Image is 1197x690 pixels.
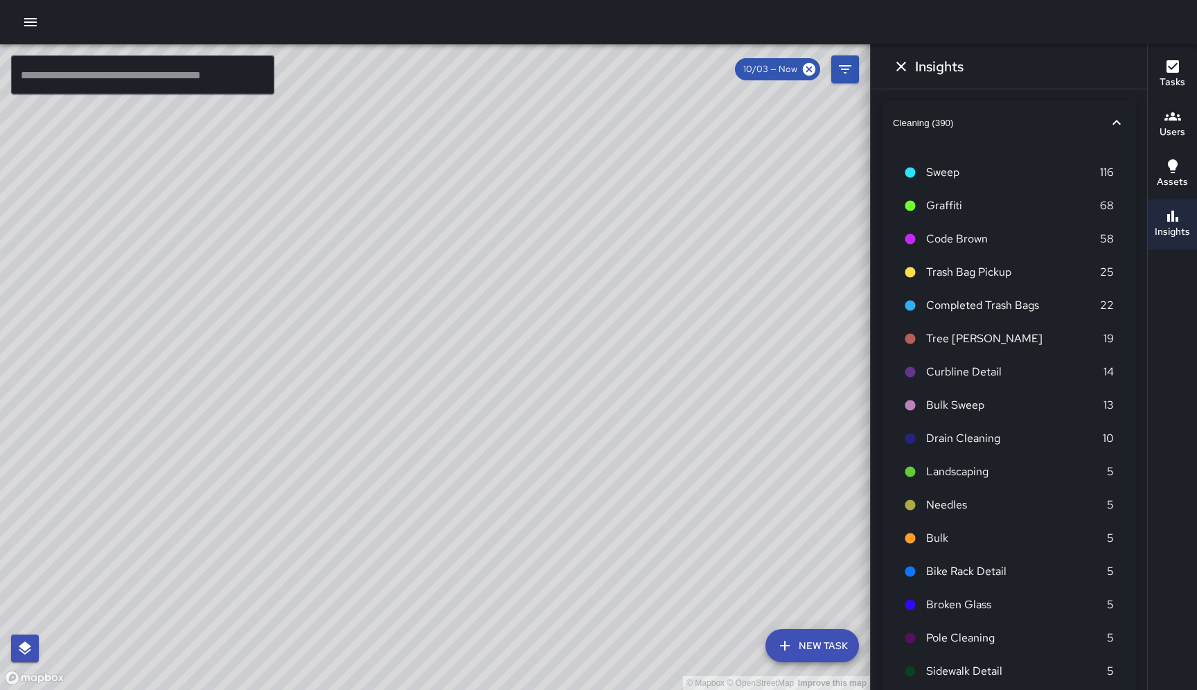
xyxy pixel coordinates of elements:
span: Bulk Sweep [926,397,1103,414]
span: Sidewalk Detail [926,663,1107,680]
h6: Users [1160,125,1185,140]
span: Completed Trash Bags [926,297,1100,314]
p: 14 [1103,364,1114,380]
p: 19 [1103,330,1114,347]
button: New Task [765,629,859,662]
span: 10/03 — Now [735,62,806,76]
p: 22 [1100,297,1114,314]
p: 5 [1107,463,1114,480]
p: 5 [1107,530,1114,547]
p: 13 [1103,397,1114,414]
span: Drain Cleaning [926,430,1103,447]
span: Broken Glass [926,596,1107,613]
h6: Insights [915,55,964,78]
h6: Insights [1155,224,1190,240]
span: Bike Rack Detail [926,563,1107,580]
p: 58 [1100,231,1114,247]
button: Users [1148,100,1197,150]
div: 10/03 — Now [735,58,820,80]
p: 116 [1100,164,1114,181]
p: 5 [1107,630,1114,646]
span: Curbline Detail [926,364,1103,380]
button: Filters [831,55,859,83]
span: Code Brown [926,231,1100,247]
p: 68 [1100,197,1114,214]
span: Landscaping [926,463,1107,480]
p: 5 [1107,497,1114,513]
span: Tree [PERSON_NAME] [926,330,1103,347]
h6: Assets [1157,175,1188,190]
button: Cleaning (390) [882,100,1136,145]
span: Bulk [926,530,1107,547]
span: Trash Bag Pickup [926,264,1100,281]
h6: Tasks [1160,75,1185,90]
button: Insights [1148,200,1197,249]
p: 5 [1107,563,1114,580]
p: 10 [1103,430,1114,447]
span: Cleaning (390) [893,118,1108,128]
button: Tasks [1148,50,1197,100]
span: Sweep [926,164,1100,181]
span: Needles [926,497,1107,513]
p: 25 [1100,264,1114,281]
button: Assets [1148,150,1197,200]
p: 5 [1107,663,1114,680]
span: Pole Cleaning [926,630,1107,646]
p: 5 [1107,596,1114,613]
button: Dismiss [887,53,915,80]
span: Graffiti [926,197,1100,214]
